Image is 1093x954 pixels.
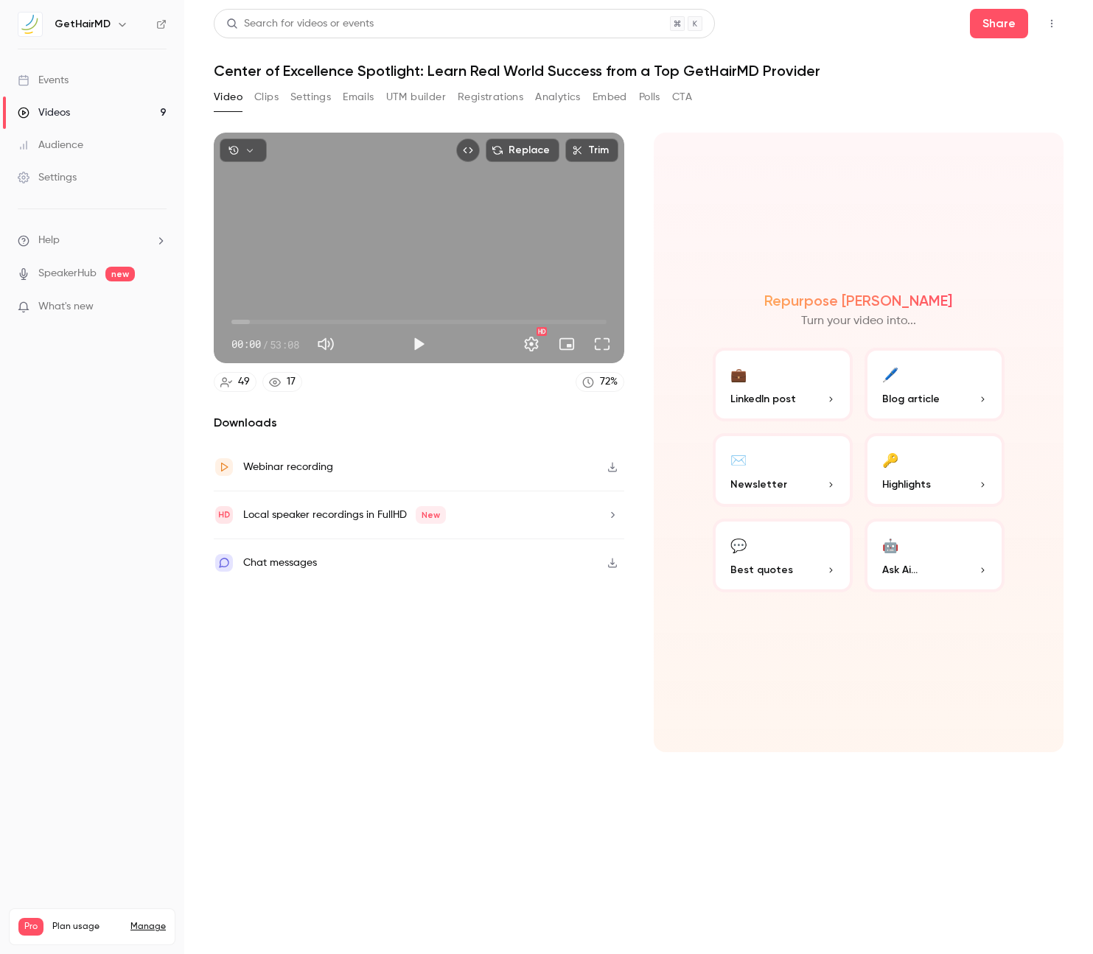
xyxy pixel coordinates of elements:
[231,337,261,352] span: 00:00
[311,329,341,359] button: Mute
[600,374,618,390] div: 72 %
[764,292,952,309] h2: Repurpose [PERSON_NAME]
[18,13,42,36] img: GetHairMD
[730,391,796,407] span: LinkedIn post
[386,85,446,109] button: UTM builder
[713,348,853,421] button: 💼LinkedIn post
[270,337,299,352] span: 53:08
[970,9,1028,38] button: Share
[238,374,250,390] div: 49
[456,138,480,162] button: Embed video
[243,554,317,572] div: Chat messages
[639,85,660,109] button: Polls
[882,391,940,407] span: Blog article
[52,921,122,933] span: Plan usage
[214,85,242,109] button: Video
[713,433,853,507] button: ✉️Newsletter
[130,921,166,933] a: Manage
[243,506,446,524] div: Local speaker recordings in FullHD
[18,105,70,120] div: Videos
[576,372,624,392] a: 72%
[865,348,1005,421] button: 🖊️Blog article
[865,519,1005,592] button: 🤖Ask Ai...
[730,477,787,492] span: Newsletter
[38,299,94,315] span: What's new
[38,233,60,248] span: Help
[801,312,916,330] p: Turn your video into...
[38,266,97,281] a: SpeakerHub
[55,17,111,32] h6: GetHairMD
[18,138,83,152] div: Audience
[552,329,582,359] button: Turn on miniplayer
[226,16,374,32] div: Search for videos or events
[18,918,43,936] span: Pro
[672,85,692,109] button: CTA
[243,458,333,476] div: Webinar recording
[18,73,69,88] div: Events
[882,448,898,471] div: 🔑
[287,374,296,390] div: 17
[254,85,279,109] button: Clips
[231,337,299,352] div: 00:00
[865,433,1005,507] button: 🔑Highlights
[517,329,546,359] button: Settings
[535,85,581,109] button: Analytics
[587,329,617,359] button: Full screen
[537,327,547,336] div: HD
[343,85,374,109] button: Emails
[105,267,135,281] span: new
[404,329,433,359] button: Play
[713,519,853,592] button: 💬Best quotes
[882,477,931,492] span: Highlights
[882,562,918,578] span: Ask Ai...
[290,85,331,109] button: Settings
[214,62,1064,80] h1: Center of Excellence Spotlight: Learn Real World Success from a Top GetHairMD Provider
[730,448,747,471] div: ✉️
[214,414,624,432] h2: Downloads
[730,362,747,385] div: 💼
[149,301,167,314] iframe: Noticeable Trigger
[565,138,618,162] button: Trim
[486,138,559,162] button: Replace
[593,85,627,109] button: Embed
[262,337,268,352] span: /
[882,533,898,556] div: 🤖
[882,362,898,385] div: 🖊️
[1040,12,1064,35] button: Top Bar Actions
[18,233,167,248] li: help-dropdown-opener
[730,533,747,556] div: 💬
[416,506,446,524] span: New
[18,170,77,185] div: Settings
[458,85,523,109] button: Registrations
[214,372,256,392] a: 49
[730,562,793,578] span: Best quotes
[262,372,302,392] a: 17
